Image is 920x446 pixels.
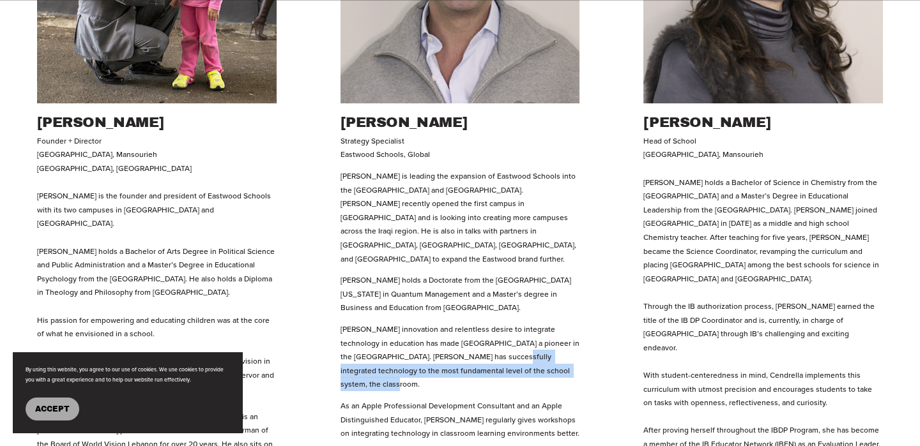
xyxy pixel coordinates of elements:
[341,399,580,440] p: As an Apple Professional Development Consultant and an Apple Distinguished Educator, [PERSON_NAME...
[341,113,580,132] h2: [PERSON_NAME]
[35,405,70,413] span: Accept
[643,113,883,132] h2: [PERSON_NAME]
[13,352,243,433] section: Cookie banner
[341,273,580,315] p: [PERSON_NAME] holds a Doctorate from the [GEOGRAPHIC_DATA][US_STATE] in Quantum Management and a ...
[341,322,580,391] p: [PERSON_NAME] innovation and relentless desire to integrate technology in education has made [GEO...
[341,169,580,265] p: [PERSON_NAME] is leading the expansion of Eastwood Schools into the [GEOGRAPHIC_DATA] and [GEOGRA...
[341,134,580,161] p: Strategy Specialist Eastwood Schools, Global
[26,365,230,385] p: By using this website, you agree to our use of cookies. We use cookies to provide you with a grea...
[37,113,277,132] h2: [PERSON_NAME]
[26,398,79,420] button: Accept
